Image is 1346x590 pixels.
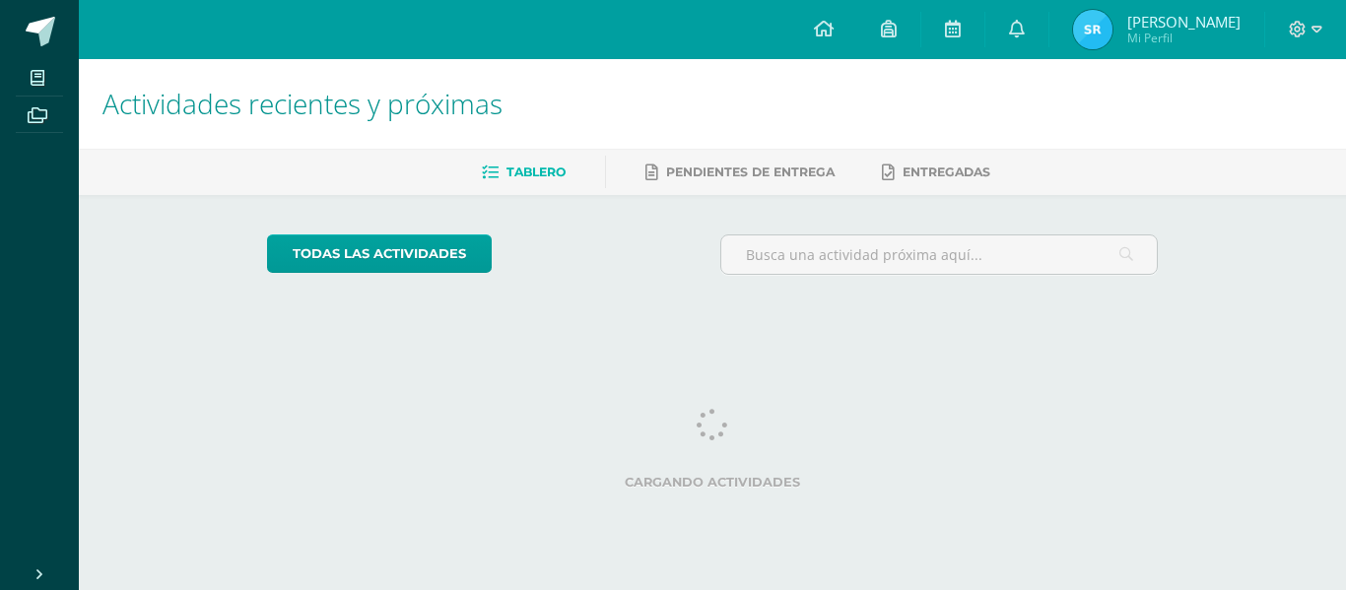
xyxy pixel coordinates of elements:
[482,157,566,188] a: Tablero
[903,164,990,179] span: Entregadas
[882,157,990,188] a: Entregadas
[1127,30,1241,46] span: Mi Perfil
[1073,10,1112,49] img: e25d297b620beef964f3d33d549366c2.png
[666,164,835,179] span: Pendientes de entrega
[1127,12,1241,32] span: [PERSON_NAME]
[506,164,566,179] span: Tablero
[102,85,503,122] span: Actividades recientes y próximas
[267,475,1159,490] label: Cargando actividades
[267,234,492,273] a: todas las Actividades
[721,235,1158,274] input: Busca una actividad próxima aquí...
[645,157,835,188] a: Pendientes de entrega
